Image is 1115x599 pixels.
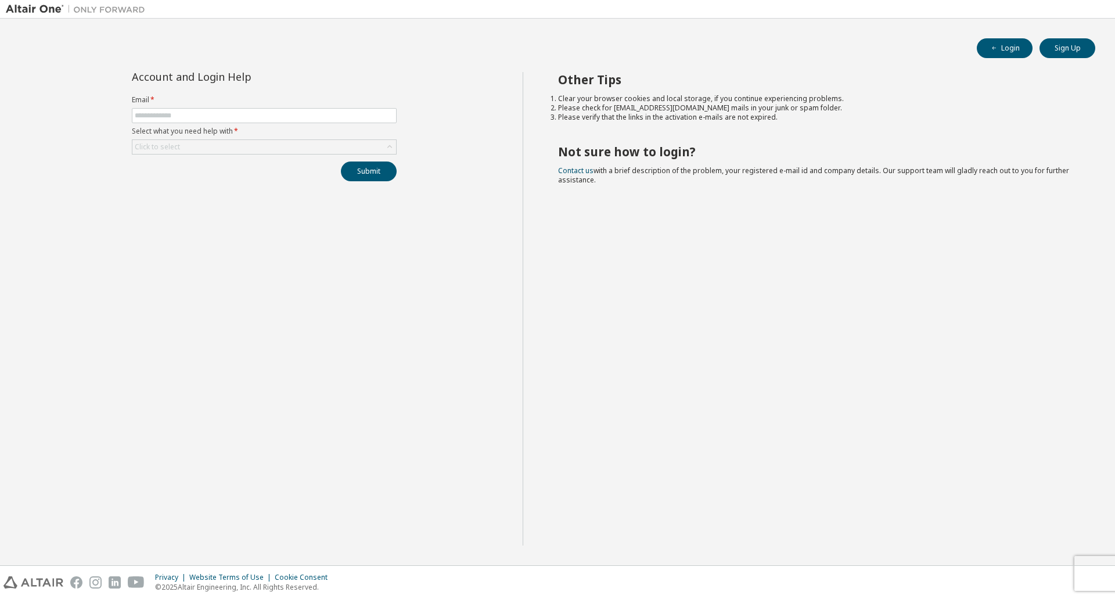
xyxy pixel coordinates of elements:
[558,94,1075,103] li: Clear your browser cookies and local storage, if you continue experiencing problems.
[558,103,1075,113] li: Please check for [EMAIL_ADDRESS][DOMAIN_NAME] mails in your junk or spam folder.
[132,127,397,136] label: Select what you need help with
[341,162,397,181] button: Submit
[558,166,1069,185] span: with a brief description of the problem, your registered e-mail id and company details. Our suppo...
[155,573,189,582] div: Privacy
[977,38,1033,58] button: Login
[558,166,594,175] a: Contact us
[558,72,1075,87] h2: Other Tips
[109,576,121,589] img: linkedin.svg
[135,142,180,152] div: Click to select
[128,576,145,589] img: youtube.svg
[132,72,344,81] div: Account and Login Help
[1040,38,1095,58] button: Sign Up
[275,573,334,582] div: Cookie Consent
[558,144,1075,159] h2: Not sure how to login?
[189,573,275,582] div: Website Terms of Use
[89,576,102,589] img: instagram.svg
[132,95,397,105] label: Email
[155,582,334,592] p: © 2025 Altair Engineering, Inc. All Rights Reserved.
[132,140,396,154] div: Click to select
[6,3,151,15] img: Altair One
[3,576,63,589] img: altair_logo.svg
[558,113,1075,122] li: Please verify that the links in the activation e-mails are not expired.
[70,576,82,589] img: facebook.svg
